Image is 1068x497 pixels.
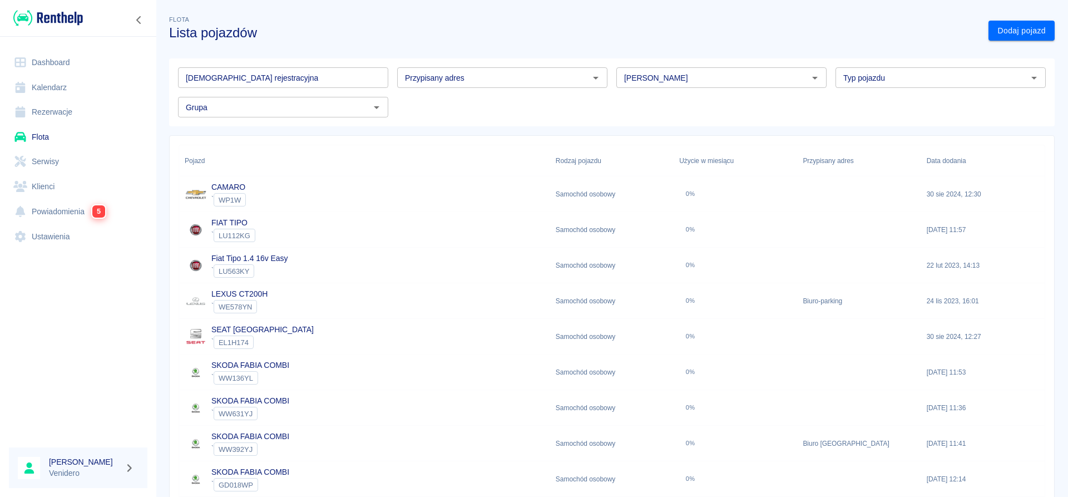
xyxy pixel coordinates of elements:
[214,410,257,418] span: WW631YJ
[550,390,674,426] div: Samochód osobowy
[9,75,147,100] a: Kalendarz
[211,371,289,385] div: `
[686,368,695,376] div: 0%
[9,125,147,150] a: Flota
[214,267,254,275] span: LU563KY
[797,426,921,461] div: Biuro [GEOGRAPHIC_DATA]
[679,145,734,176] div: Użycie w miesiącu
[9,50,147,75] a: Dashboard
[9,149,147,174] a: Serwisy
[550,248,674,283] div: Samochód osobowy
[921,319,1045,355] div: 30 sie 2024, 12:27
[921,461,1045,497] div: [DATE] 12:14
[185,361,207,383] img: Image
[921,248,1045,283] div: 22 lut 2023, 14:13
[686,404,695,411] div: 0%
[211,183,245,191] a: CAMARO
[9,199,147,224] a: Powiadomienia5
[211,407,289,420] div: `
[686,297,695,304] div: 0%
[921,283,1045,319] div: 24 lis 2023, 16:01
[211,193,246,206] div: `
[211,361,289,370] a: SKODA FABIA COMBI
[9,9,83,27] a: Renthelp logo
[803,145,853,176] div: Przypisany adres
[9,100,147,125] a: Rezerwacje
[13,9,83,27] img: Renthelp logo
[211,218,248,227] a: FIAT TIPO
[214,303,256,311] span: WE578YN
[185,432,207,455] img: Image
[550,176,674,212] div: Samochód osobowy
[588,70,604,86] button: Otwórz
[211,336,314,349] div: `
[185,290,207,312] img: Image
[179,145,550,176] div: Pojazd
[169,25,980,41] h3: Lista pojazdów
[550,145,674,176] div: Rodzaj pojazdu
[550,212,674,248] div: Samochód osobowy
[131,13,147,27] button: Zwiń nawigację
[49,468,120,479] p: Venidero
[686,190,695,198] div: 0%
[556,145,601,176] div: Rodzaj pojazdu
[921,212,1045,248] div: [DATE] 11:57
[211,264,288,278] div: `
[49,456,120,468] h6: [PERSON_NAME]
[211,442,289,456] div: `
[214,196,245,204] span: WP1W
[686,226,695,233] div: 0%
[211,289,268,298] a: LEXUS CT200H
[214,481,258,489] span: GD018WP
[185,145,205,176] div: Pojazd
[921,176,1045,212] div: 30 sie 2024, 12:30
[550,283,674,319] div: Samochód osobowy
[211,300,268,313] div: `
[211,432,289,441] a: SKODA FABIA COMBI
[92,205,105,218] span: 5
[807,70,823,86] button: Otwórz
[211,325,314,334] a: SEAT [GEOGRAPHIC_DATA]
[686,440,695,447] div: 0%
[185,183,207,205] img: Image
[185,468,207,490] img: Image
[921,390,1045,426] div: [DATE] 11:36
[550,461,674,497] div: Samochód osobowy
[550,355,674,390] div: Samochód osobowy
[211,468,289,476] a: SKODA FABIA COMBI
[9,224,147,249] a: Ustawienia
[797,145,921,176] div: Przypisany adres
[214,374,258,382] span: WW136YL
[211,478,289,491] div: `
[185,326,207,348] img: Image
[921,145,1045,176] div: Data dodania
[9,174,147,199] a: Klienci
[185,219,207,241] img: Image
[550,319,674,355] div: Samochód osobowy
[927,145,966,176] div: Data dodania
[185,254,207,277] img: Image
[686,475,695,483] div: 0%
[185,397,207,419] img: Image
[214,445,257,454] span: WW392YJ
[214,232,255,240] span: LU112KG
[169,16,189,23] span: Flota
[550,426,674,461] div: Samochód osobowy
[211,229,255,242] div: `
[686,333,695,340] div: 0%
[797,283,921,319] div: Biuro-parking
[369,100,384,115] button: Otwórz
[211,396,289,405] a: SKODA FABIA COMBI
[921,426,1045,461] div: [DATE] 11:41
[686,262,695,269] div: 0%
[988,21,1055,41] a: Dodaj pojazd
[921,355,1045,390] div: [DATE] 11:53
[214,338,253,347] span: EL1H174
[674,145,797,176] div: Użycie w miesiącu
[211,254,288,263] a: Fiat Tipo 1.4 16v Easy
[1026,70,1042,86] button: Otwórz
